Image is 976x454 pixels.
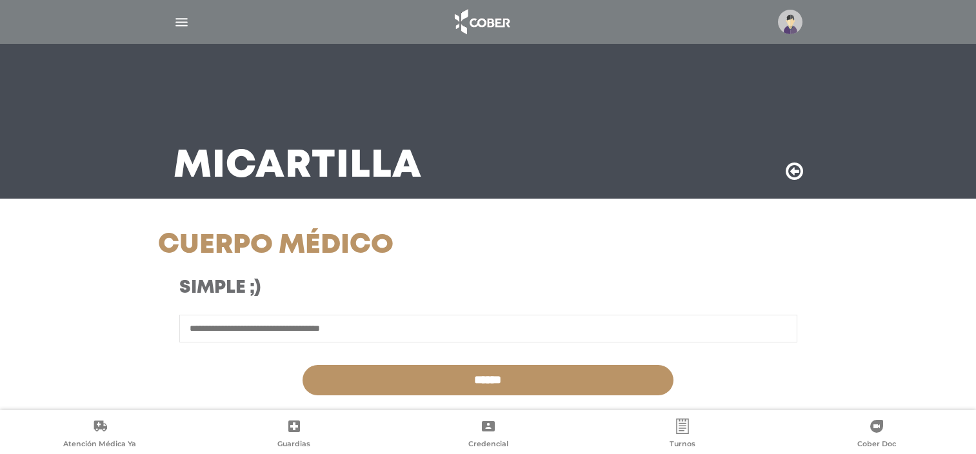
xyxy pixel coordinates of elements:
[174,14,190,30] img: Cober_menu-lines-white.svg
[3,419,197,451] a: Atención Médica Ya
[670,439,695,451] span: Turnos
[197,419,391,451] a: Guardias
[779,419,973,451] a: Cober Doc
[174,150,422,183] h3: Mi Cartilla
[63,439,136,451] span: Atención Médica Ya
[277,439,310,451] span: Guardias
[585,419,779,451] a: Turnos
[391,419,585,451] a: Credencial
[778,10,802,34] img: profile-placeholder.svg
[468,439,508,451] span: Credencial
[179,277,571,299] h3: Simple ;)
[158,230,592,262] h1: Cuerpo Médico
[857,439,896,451] span: Cober Doc
[448,6,515,37] img: logo_cober_home-white.png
